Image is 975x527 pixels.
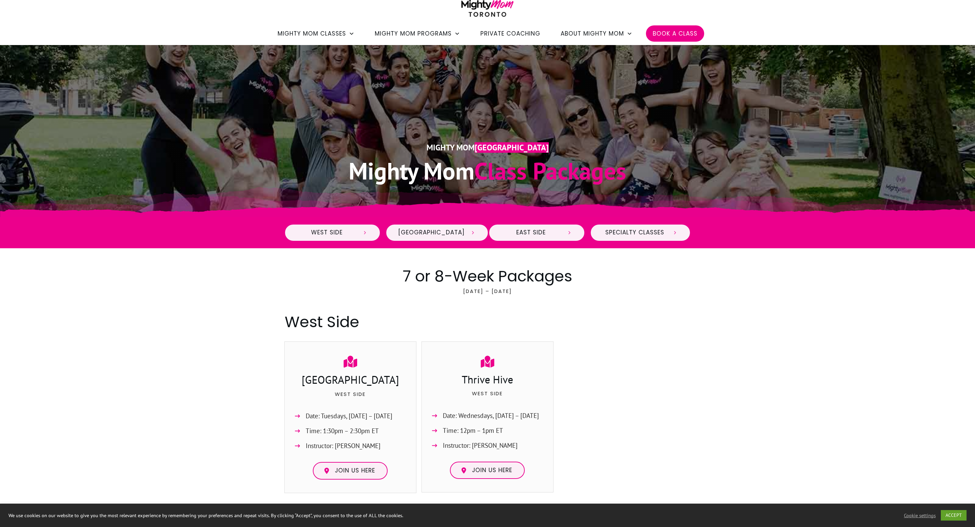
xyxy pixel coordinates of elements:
span: Instructor: [PERSON_NAME] [306,440,381,451]
span: Mighty Mom [427,142,475,153]
h1: Class Packages [291,155,684,186]
span: Time: 12pm – 1pm ET [443,425,503,436]
span: West Side [297,229,357,236]
a: Private Coaching [480,28,540,39]
span: Date: Wednesdays, [DATE] – [DATE] [443,410,539,421]
span: Instructor: [PERSON_NAME] [443,440,518,451]
a: Cookie settings [904,512,936,519]
span: Join us here [335,467,375,475]
span: [GEOGRAPHIC_DATA] [475,142,549,153]
span: Specialty Classes [603,229,667,236]
span: Time: 1:30pm – 2:30pm ET [306,425,379,437]
a: ACCEPT [941,510,967,521]
span: Mighty Mom [349,155,474,186]
p: West Side [429,389,546,406]
span: Mighty Mom Classes [278,28,346,39]
h3: [GEOGRAPHIC_DATA] [291,372,409,389]
a: Mighty Mom Programs [375,28,460,39]
a: About Mighty Mom [561,28,632,39]
span: Join us here [472,467,512,474]
h2: West Side [285,311,690,333]
a: Book a Class [653,28,697,39]
span: East Side [501,229,561,236]
p: [DATE] – [DATE] [285,287,690,304]
a: Join us here [313,462,388,480]
h3: Thrive Hive [429,372,546,388]
a: East Side [489,224,585,241]
span: Date: Tuesdays, [DATE] – [DATE] [306,410,392,422]
a: Mighty Mom Classes [278,28,354,39]
h2: 7 or 8-Week Packages [285,266,690,287]
span: [GEOGRAPHIC_DATA] [398,229,465,236]
a: West Side [284,224,381,241]
span: Mighty Mom Programs [375,28,452,39]
a: Specialty Classes [590,224,691,241]
a: [GEOGRAPHIC_DATA] [386,224,489,241]
div: We use cookies on our website to give you the most relevant experience by remembering your prefer... [8,512,679,519]
a: Join us here [450,462,525,479]
p: West Side [291,390,409,407]
span: About Mighty Mom [561,28,624,39]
